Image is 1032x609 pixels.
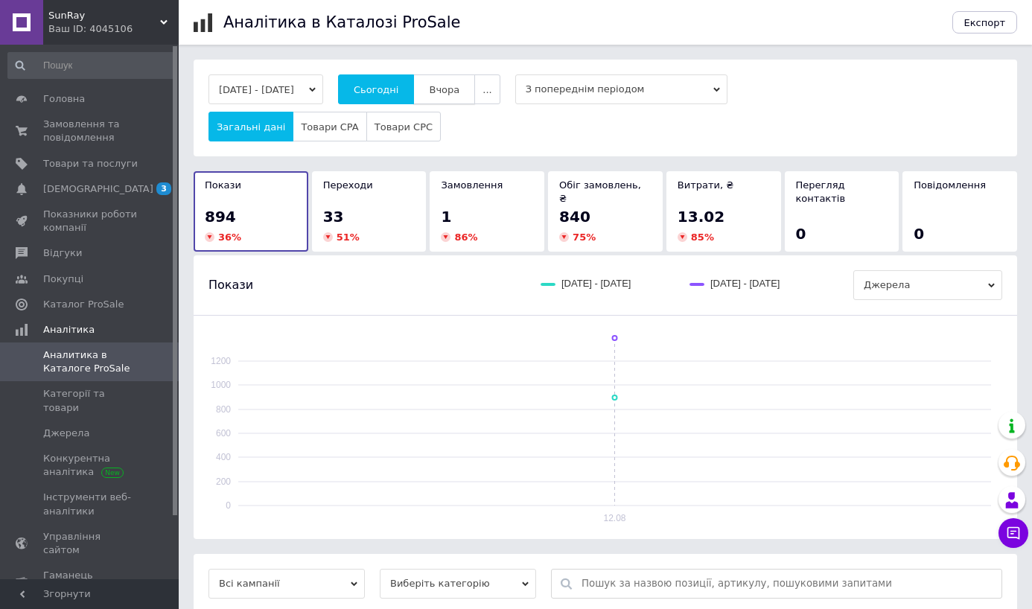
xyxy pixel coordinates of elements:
span: Вчора [429,84,459,95]
div: Ваш ID: 4045106 [48,22,179,36]
span: Сьогодні [354,84,399,95]
button: Експорт [952,11,1018,34]
button: Сьогодні [338,74,415,104]
span: 33 [323,208,344,226]
span: Каталог ProSale [43,298,124,311]
text: 1000 [211,380,231,390]
button: Вчора [413,74,475,104]
span: Інструменти веб-аналітики [43,491,138,517]
text: 600 [216,428,231,439]
span: Обіг замовлень, ₴ [559,179,641,204]
span: Замовлення [441,179,503,191]
span: ... [482,84,491,95]
span: Управління сайтом [43,530,138,557]
span: Відгуки [43,246,82,260]
span: Покупці [43,272,83,286]
span: 1 [441,208,451,226]
span: SunRay [48,9,160,22]
button: ... [474,74,500,104]
text: 1200 [211,356,231,366]
span: 0 [914,225,924,243]
text: 800 [216,404,231,415]
span: 894 [205,208,236,226]
span: Товари та послуги [43,157,138,170]
span: 75 % [573,232,596,243]
span: 840 [559,208,590,226]
text: 0 [226,500,231,511]
span: Аналитика в Каталоге ProSale [43,348,138,375]
span: 3 [156,182,171,195]
span: 36 % [218,232,241,243]
button: Товари CPC [366,112,441,141]
span: Джерела [43,427,89,440]
input: Пошук за назвою позиції, артикулу, пошуковими запитами [582,570,994,598]
span: Експорт [964,17,1006,28]
span: Перегляд контактів [796,179,846,204]
button: Загальні дані [208,112,293,141]
span: Конкурентна аналітика [43,452,138,479]
span: [DEMOGRAPHIC_DATA] [43,182,153,196]
span: 85 % [691,232,714,243]
span: Категорії та товари [43,387,138,414]
span: Товари CPA [301,121,358,133]
span: Гаманець компанії [43,569,138,596]
button: [DATE] - [DATE] [208,74,323,104]
button: Товари CPA [293,112,366,141]
text: 200 [216,476,231,487]
span: Загальні дані [217,121,285,133]
span: Головна [43,92,85,106]
span: Товари CPC [375,121,433,133]
span: 51 % [337,232,360,243]
input: Пошук [7,52,176,79]
span: Замовлення та повідомлення [43,118,138,144]
span: 13.02 [678,208,724,226]
span: Показники роботи компанії [43,208,138,235]
span: Переходи [323,179,373,191]
text: 12.08 [603,513,625,523]
button: Чат з покупцем [998,518,1028,548]
span: 86 % [454,232,477,243]
span: Аналітика [43,323,95,337]
span: Повідомлення [914,179,986,191]
span: Всі кампанії [208,569,365,599]
span: Джерела [853,270,1002,300]
span: 0 [796,225,806,243]
span: З попереднім періодом [515,74,727,104]
span: Витрати, ₴ [678,179,734,191]
span: Покази [205,179,241,191]
span: Покази [208,277,253,293]
span: Виберіть категорію [380,569,536,599]
text: 400 [216,452,231,462]
h1: Аналітика в Каталозі ProSale [223,13,460,31]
